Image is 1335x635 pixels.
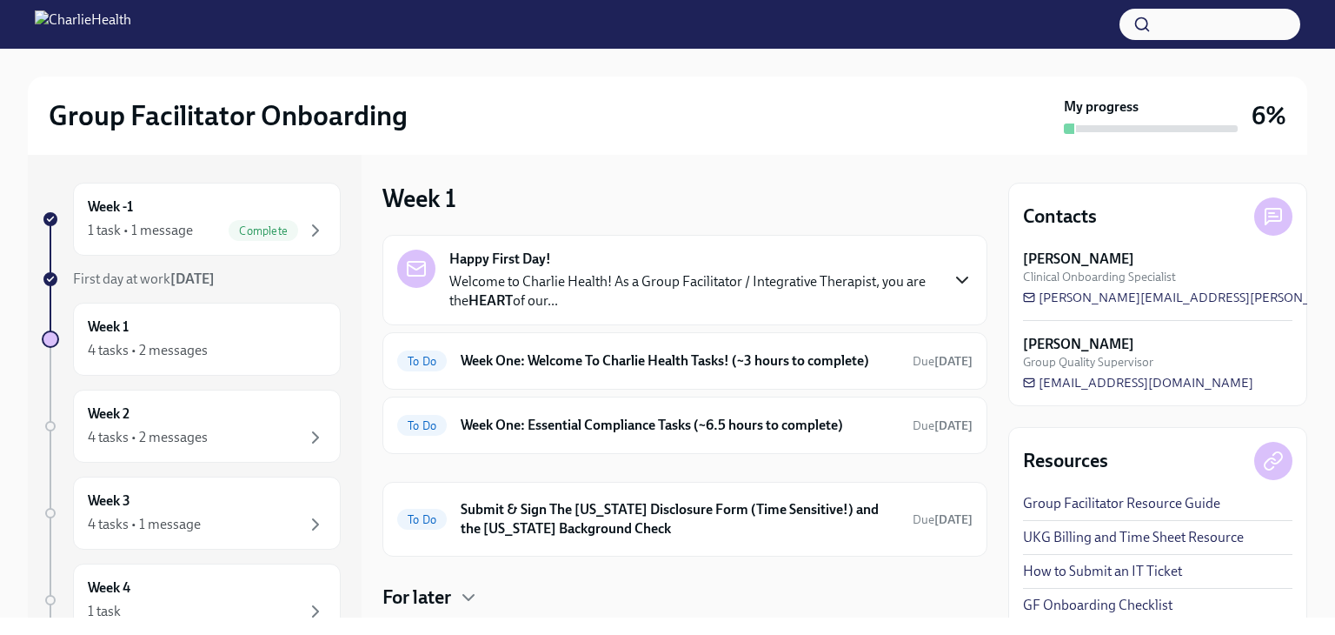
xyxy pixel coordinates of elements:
p: Welcome to Charlie Health! As a Group Facilitator / Integrative Therapist, you are the of our... [449,272,938,311]
span: September 9th, 2025 09:00 [913,353,973,370]
span: To Do [397,513,447,526]
h6: Week 3 [88,491,130,511]
h6: Week One: Welcome To Charlie Health Tasks! (~3 hours to complete) [461,351,899,371]
div: For later [382,585,987,611]
a: Group Facilitator Resource Guide [1023,494,1220,513]
span: September 11th, 2025 09:00 [913,511,973,528]
img: CharlieHealth [35,10,131,38]
h6: Week 1 [88,317,129,337]
span: To Do [397,355,447,368]
a: To DoWeek One: Welcome To Charlie Health Tasks! (~3 hours to complete)Due[DATE] [397,347,973,375]
div: 4 tasks • 1 message [88,515,201,534]
h4: Contacts [1023,204,1097,230]
div: 4 tasks • 2 messages [88,428,208,447]
strong: [DATE] [170,271,215,287]
h3: Week 1 [382,183,456,214]
span: Due [913,354,973,369]
div: 1 task • 1 message [88,221,193,240]
h4: For later [382,585,451,611]
a: Week 34 tasks • 1 message [42,477,341,550]
h6: Week -1 [88,197,133,217]
h6: Week One: Essential Compliance Tasks (~6.5 hours to complete) [461,416,899,435]
strong: [DATE] [934,512,973,527]
a: UKG Billing and Time Sheet Resource [1023,528,1244,547]
h6: Submit & Sign The [US_STATE] Disclosure Form (Time Sensitive!) and the [US_STATE] Background Check [461,500,899,538]
span: First day at work [73,271,215,287]
div: 1 task [88,602,121,621]
span: Due [913,418,973,433]
span: Due [913,512,973,527]
strong: HEART [468,292,513,309]
h4: Resources [1023,448,1108,474]
strong: [DATE] [934,418,973,433]
a: How to Submit an IT Ticket [1023,562,1182,581]
strong: [PERSON_NAME] [1023,250,1134,269]
span: September 9th, 2025 09:00 [913,418,973,434]
h3: 6% [1252,100,1286,131]
strong: My progress [1064,97,1139,117]
a: Week 14 tasks • 2 messages [42,303,341,376]
span: Complete [229,224,298,237]
a: Week 24 tasks • 2 messages [42,390,341,463]
div: 4 tasks • 2 messages [88,341,208,360]
a: To DoWeek One: Essential Compliance Tasks (~6.5 hours to complete)Due[DATE] [397,411,973,439]
span: Group Quality Supervisor [1023,354,1153,371]
a: First day at work[DATE] [42,270,341,289]
strong: [PERSON_NAME] [1023,335,1134,354]
span: Clinical Onboarding Specialist [1023,269,1176,285]
h2: Group Facilitator Onboarding [49,98,408,133]
span: To Do [397,419,447,432]
a: GF Onboarding Checklist [1023,596,1172,615]
h6: Week 4 [88,578,130,598]
strong: Happy First Day! [449,250,551,269]
a: To DoSubmit & Sign The [US_STATE] Disclosure Form (Time Sensitive!) and the [US_STATE] Background... [397,497,973,542]
a: Week -11 task • 1 messageComplete [42,183,341,256]
a: [EMAIL_ADDRESS][DOMAIN_NAME] [1023,374,1253,391]
h6: Week 2 [88,404,130,424]
strong: [DATE] [934,354,973,369]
